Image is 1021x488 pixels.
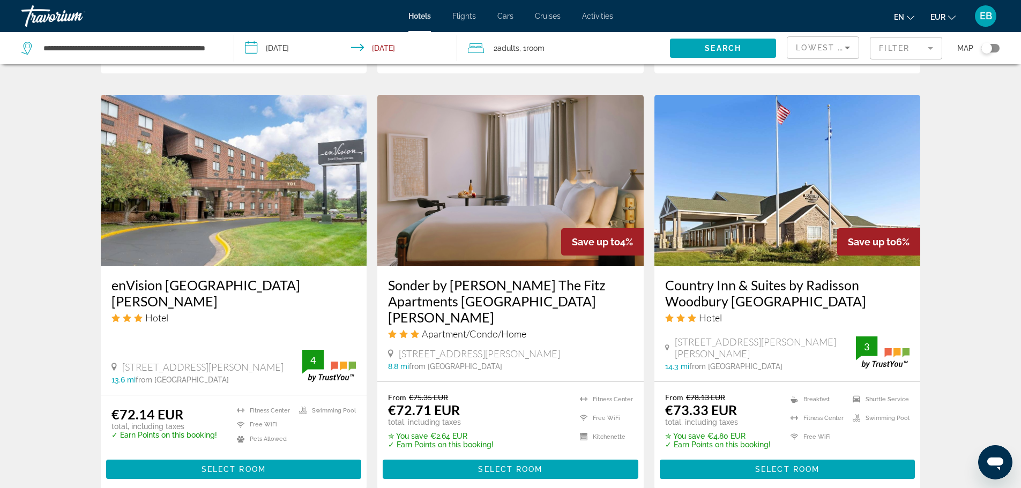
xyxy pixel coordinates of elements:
li: Swimming Pool [294,406,356,415]
button: Change language [894,9,914,25]
span: Search [705,44,741,52]
button: Select Room [106,460,362,479]
span: Select Room [202,465,266,474]
span: Map [957,41,973,56]
span: [STREET_ADDRESS][PERSON_NAME] [399,348,560,359]
li: Swimming Pool [847,411,910,425]
mat-select: Sort by [796,41,850,54]
button: Check-in date: Oct 27, 2025 Check-out date: Oct 28, 2025 [234,32,458,64]
span: EB [980,11,992,21]
p: €2.64 EUR [388,432,494,440]
p: total, including taxes [665,418,771,426]
ins: €73.33 EUR [665,402,737,418]
button: Select Room [383,460,638,479]
div: 3 star Hotel [111,312,356,324]
span: From [665,393,683,402]
p: ✓ Earn Points on this booking! [388,440,494,449]
span: Room [526,44,545,52]
img: trustyou-badge.svg [856,336,910,368]
button: Search [670,39,776,58]
li: Fitness Center [232,406,294,415]
a: Country Inn & Suites by Radisson Woodbury [GEOGRAPHIC_DATA] [665,277,910,309]
a: Select Room [383,462,638,474]
a: Flights [452,12,476,20]
span: ✮ You save [665,432,705,440]
button: User Menu [972,5,1000,27]
a: Activities [582,12,613,20]
img: Hotel image [101,95,367,266]
a: Select Room [660,462,915,474]
div: 4% [561,228,644,256]
span: Select Room [755,465,819,474]
del: €78.13 EUR [686,393,725,402]
a: Cruises [535,12,561,20]
button: Travelers: 2 adults, 0 children [457,32,670,64]
li: Free WiFi [575,411,633,425]
li: Breakfast [785,393,847,406]
span: EUR [930,13,945,21]
span: Apartment/Condo/Home [422,328,526,340]
span: , 1 [519,41,545,56]
li: Fitness Center [575,393,633,406]
p: total, including taxes [111,422,217,431]
li: Free WiFi [232,421,294,430]
span: Save up to [848,236,896,247]
span: from [GEOGRAPHIC_DATA] [409,362,502,371]
a: Cars [497,12,513,20]
span: Hotel [145,312,168,324]
p: total, including taxes [388,418,494,426]
span: Adults [497,44,519,52]
li: Fitness Center [785,411,847,425]
span: from [GEOGRAPHIC_DATA] [136,376,229,384]
button: Filter [870,36,942,60]
p: ✓ Earn Points on this booking! [665,440,771,449]
div: 3 [856,340,877,353]
div: 3 star Hotel [665,312,910,324]
div: 4 [302,354,324,366]
span: ✮ You save [388,432,428,440]
button: Toggle map [973,43,1000,53]
li: Pets Allowed [232,434,294,444]
span: 14.3 mi [665,362,689,371]
span: Hotel [699,312,722,324]
li: Shuttle Service [847,393,910,406]
span: From [388,393,406,402]
a: enVision [GEOGRAPHIC_DATA][PERSON_NAME] [111,277,356,309]
div: 6% [837,228,920,256]
button: Change currency [930,9,956,25]
ins: €72.71 EUR [388,402,460,418]
li: Free WiFi [785,430,847,444]
span: Save up to [572,236,620,247]
span: from [GEOGRAPHIC_DATA] [689,362,782,371]
span: [STREET_ADDRESS][PERSON_NAME] [122,361,284,373]
a: Hotel image [377,95,644,266]
span: [STREET_ADDRESS][PERSON_NAME][PERSON_NAME] [675,336,856,359]
a: Select Room [106,462,362,474]
del: €75.35 EUR [409,393,448,402]
a: Sonder by [PERSON_NAME] The Fitz Apartments [GEOGRAPHIC_DATA][PERSON_NAME] [388,277,633,325]
p: ✓ Earn Points on this booking! [111,431,217,439]
img: Hotel image [654,95,921,266]
img: trustyou-badge.svg [302,350,356,381]
span: Lowest Price [796,43,865,52]
ins: €72.14 EUR [111,406,183,422]
span: Select Room [478,465,542,474]
a: Hotels [408,12,431,20]
a: Travorium [21,2,129,30]
span: 13.6 mi [111,376,136,384]
button: Select Room [660,460,915,479]
span: 8.8 mi [388,362,409,371]
iframe: Bouton de lancement de la fenêtre de messagerie [978,445,1012,479]
span: en [894,13,904,21]
span: 2 [494,41,519,56]
li: Kitchenette [575,430,633,444]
